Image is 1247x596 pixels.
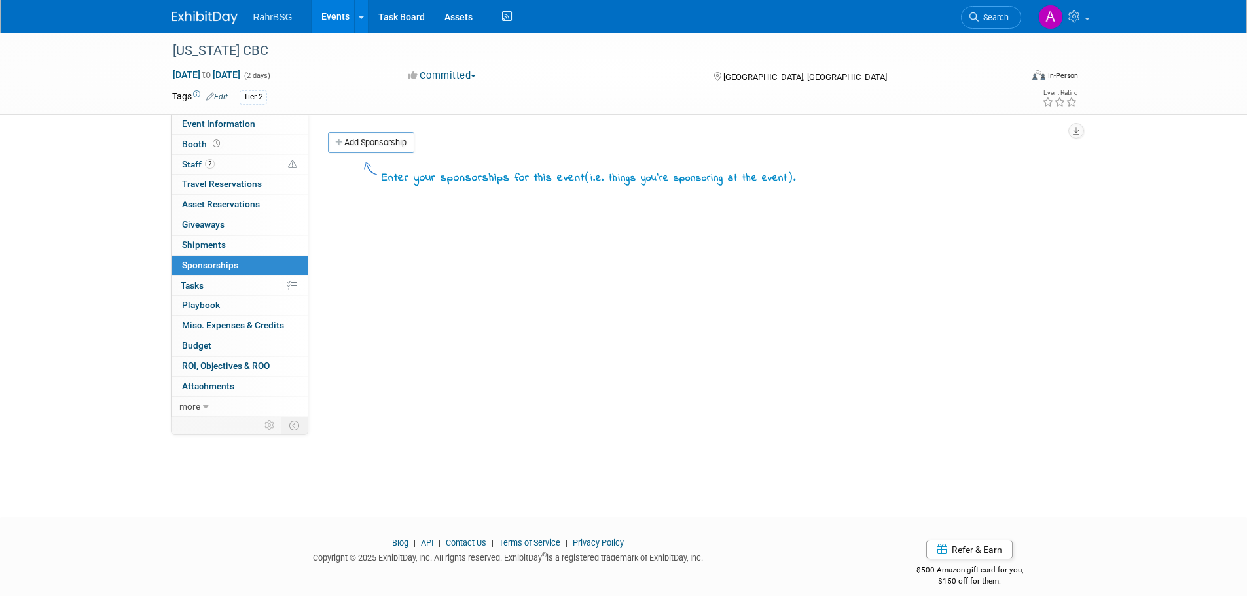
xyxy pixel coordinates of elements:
[182,219,225,230] span: Giveaways
[1047,71,1078,80] div: In-Person
[172,195,308,215] a: Asset Reservations
[172,276,308,296] a: Tasks
[573,538,624,548] a: Privacy Policy
[240,90,267,104] div: Tier 2
[182,239,226,250] span: Shipments
[864,556,1075,586] div: $500 Amazon gift card for you,
[1042,90,1077,96] div: Event Rating
[172,11,238,24] img: ExhibitDay
[435,538,444,548] span: |
[562,538,571,548] span: |
[542,552,547,559] sup: ®
[182,300,220,310] span: Playbook
[182,320,284,330] span: Misc. Expenses & Credits
[410,538,419,548] span: |
[446,538,486,548] a: Contact Us
[864,576,1075,587] div: $150 off for them.
[168,39,1002,63] div: [US_STATE] CBC
[961,6,1021,29] a: Search
[259,417,281,434] td: Personalize Event Tab Strip
[787,170,793,183] span: )
[723,72,887,82] span: [GEOGRAPHIC_DATA], [GEOGRAPHIC_DATA]
[172,549,845,564] div: Copyright © 2025 ExhibitDay, Inc. All rights reserved. ExhibitDay is a registered trademark of Ex...
[172,114,308,134] a: Event Information
[182,139,223,149] span: Booth
[288,159,297,171] span: Potential Scheduling Conflict -- at least one attendee is tagged in another overlapping event.
[182,381,234,391] span: Attachments
[488,538,497,548] span: |
[944,68,1079,88] div: Event Format
[172,316,308,336] a: Misc. Expenses & Credits
[585,170,590,183] span: (
[243,71,270,80] span: (2 days)
[926,540,1013,559] a: Refer & Earn
[172,296,308,315] a: Playbook
[182,340,211,351] span: Budget
[172,155,308,175] a: Staff2
[499,538,560,548] a: Terms of Service
[172,397,308,417] a: more
[979,12,1009,22] span: Search
[1038,5,1063,29] img: Ashley Grotewold
[206,92,228,101] a: Edit
[281,417,308,434] td: Toggle Event Tabs
[172,69,241,80] span: [DATE] [DATE]
[179,401,200,412] span: more
[181,280,204,290] span: Tasks
[172,90,228,105] td: Tags
[172,377,308,396] a: Attachments
[392,538,408,548] a: Blog
[253,12,293,22] span: RahrBSG
[590,171,787,185] span: i.e. things you're sponsoring at the event
[421,538,433,548] a: API
[200,69,213,80] span: to
[172,135,308,154] a: Booth
[182,199,260,209] span: Asset Reservations
[172,256,308,275] a: Sponsorships
[1032,70,1045,80] img: Format-Inperson.png
[210,139,223,149] span: Booth not reserved yet
[182,360,270,371] span: ROI, Objectives & ROO
[182,260,238,270] span: Sponsorships
[172,236,308,255] a: Shipments
[172,357,308,376] a: ROI, Objectives & ROO
[172,175,308,194] a: Travel Reservations
[328,132,414,153] a: Add Sponsorship
[172,336,308,356] a: Budget
[403,69,481,82] button: Committed
[182,179,262,189] span: Travel Reservations
[172,215,308,235] a: Giveaways
[382,169,796,186] div: Enter your sponsorships for this event .
[182,118,255,129] span: Event Information
[182,159,215,169] span: Staff
[205,159,215,169] span: 2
